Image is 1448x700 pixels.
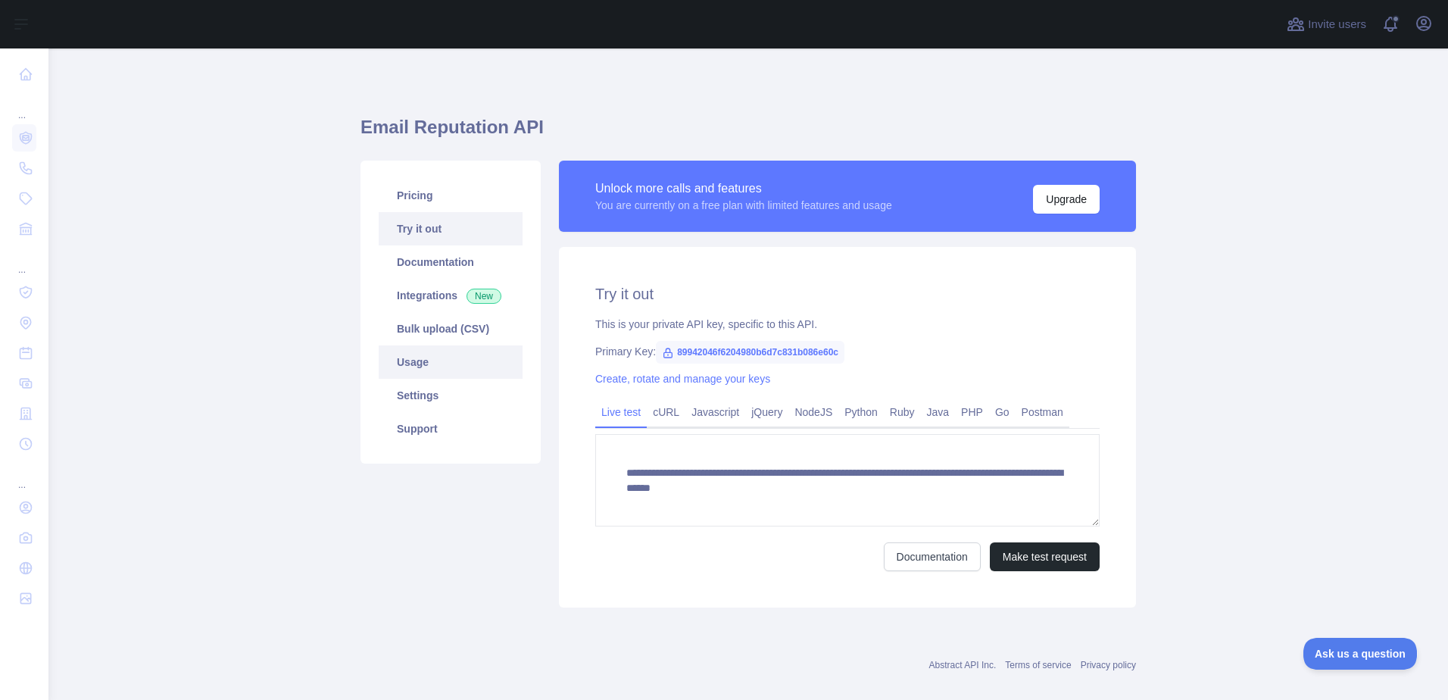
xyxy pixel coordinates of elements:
[379,412,523,445] a: Support
[12,245,36,276] div: ...
[12,91,36,121] div: ...
[379,312,523,345] a: Bulk upload (CSV)
[685,400,745,424] a: Javascript
[379,245,523,279] a: Documentation
[1033,185,1100,214] button: Upgrade
[921,400,956,424] a: Java
[379,179,523,212] a: Pricing
[955,400,989,424] a: PHP
[788,400,838,424] a: NodeJS
[1308,16,1366,33] span: Invite users
[1081,660,1136,670] a: Privacy policy
[929,660,997,670] a: Abstract API Inc.
[595,373,770,385] a: Create, rotate and manage your keys
[990,542,1100,571] button: Make test request
[595,180,892,198] div: Unlock more calls and features
[1016,400,1069,424] a: Postman
[595,283,1100,305] h2: Try it out
[884,542,981,571] a: Documentation
[379,212,523,245] a: Try it out
[360,115,1136,152] h1: Email Reputation API
[647,400,685,424] a: cURL
[989,400,1016,424] a: Go
[379,279,523,312] a: Integrations New
[595,317,1100,332] div: This is your private API key, specific to this API.
[379,345,523,379] a: Usage
[1284,12,1369,36] button: Invite users
[1303,638,1418,670] iframe: Toggle Customer Support
[595,344,1100,359] div: Primary Key:
[595,400,647,424] a: Live test
[838,400,884,424] a: Python
[1005,660,1071,670] a: Terms of service
[884,400,921,424] a: Ruby
[12,461,36,491] div: ...
[595,198,892,213] div: You are currently on a free plan with limited features and usage
[656,341,844,364] span: 89942046f6204980b6d7c831b086e60c
[745,400,788,424] a: jQuery
[379,379,523,412] a: Settings
[467,289,501,304] span: New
